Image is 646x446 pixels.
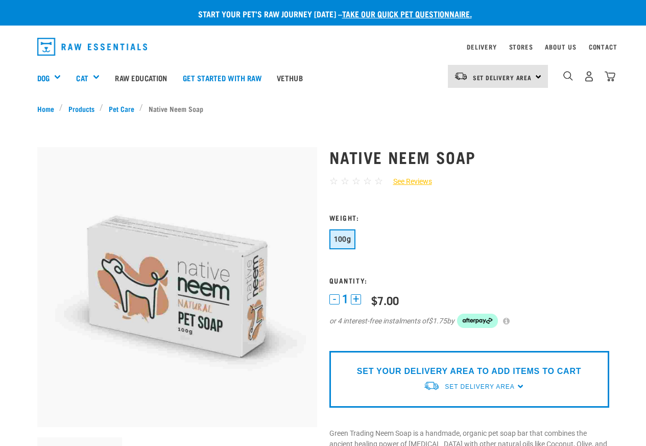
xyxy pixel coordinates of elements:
[175,57,269,98] a: Get started with Raw
[334,235,351,243] span: 100g
[457,314,498,328] img: Afterpay
[37,103,609,114] nav: breadcrumbs
[103,103,139,114] a: Pet Care
[467,45,496,49] a: Delivery
[383,176,432,187] a: See Reviews
[29,34,617,60] nav: dropdown navigation
[445,383,514,390] span: Set Delivery Area
[605,71,615,82] img: home-icon@2x.png
[76,72,88,84] a: Cat
[545,45,576,49] a: About Us
[509,45,533,49] a: Stores
[63,103,100,114] a: Products
[374,175,383,187] span: ☆
[423,381,440,391] img: van-moving.png
[329,175,338,187] span: ☆
[563,71,573,81] img: home-icon-1@2x.png
[37,147,317,427] img: Organic neem pet soap bar 100g green trading
[589,45,617,49] a: Contact
[329,148,609,166] h1: Native Neem Soap
[371,294,399,307] div: $7.00
[269,57,310,98] a: Vethub
[107,57,175,98] a: Raw Education
[341,175,349,187] span: ☆
[357,365,581,378] p: SET YOUR DELIVERY AREA TO ADD ITEMS TO CART
[37,103,60,114] a: Home
[428,316,447,326] span: $1.75
[329,314,609,328] div: or 4 interest-free instalments of by
[37,38,148,56] img: Raw Essentials Logo
[329,214,609,221] h3: Weight:
[351,294,361,304] button: +
[329,294,340,304] button: -
[329,229,356,249] button: 100g
[329,276,609,284] h3: Quantity:
[37,72,50,84] a: Dog
[363,175,372,187] span: ☆
[473,76,532,79] span: Set Delivery Area
[352,175,361,187] span: ☆
[584,71,594,82] img: user.png
[454,72,468,81] img: van-moving.png
[342,294,348,304] span: 1
[342,11,472,16] a: take our quick pet questionnaire.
